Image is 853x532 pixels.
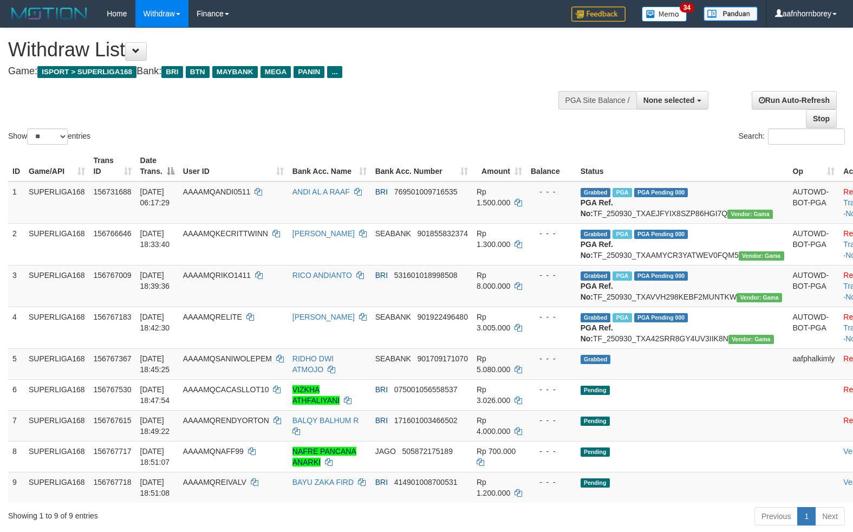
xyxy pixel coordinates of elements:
th: Amount: activate to sort column ascending [472,151,526,181]
span: Vendor URL: https://trx31.1velocity.biz [739,251,784,261]
span: MEGA [261,66,291,78]
h4: Game: Bank: [8,66,558,77]
span: BRI [375,385,388,394]
span: Copy 901855832374 to clipboard [418,229,468,238]
span: AAAAMQRIKO1411 [183,271,251,280]
span: 156767009 [94,271,132,280]
td: AUTOWD-BOT-PGA [789,223,839,265]
span: 156767367 [94,354,132,363]
b: PGA Ref. No: [581,282,613,301]
span: 156767615 [94,416,132,425]
span: Grabbed [581,313,611,322]
a: RICO ANDIANTO [292,271,352,280]
span: Vendor URL: https://trx31.1velocity.biz [737,293,782,302]
a: RIDHO DWI ATMOJO [292,354,334,374]
span: Copy 414901008700531 to clipboard [394,478,458,486]
span: ISPORT > SUPERLIGA168 [37,66,136,78]
span: BRI [375,478,388,486]
a: [PERSON_NAME] [292,313,355,321]
span: PGA Pending [634,271,688,281]
img: MOTION_logo.png [8,5,90,22]
td: SUPERLIGA168 [24,379,89,410]
label: Search: [739,128,845,145]
button: None selected [636,91,708,109]
span: AAAAMQANDI0511 [183,187,251,196]
span: 34 [680,3,694,12]
td: AUTOWD-BOT-PGA [789,307,839,348]
td: AUTOWD-BOT-PGA [789,181,839,224]
span: BRI [375,416,388,425]
span: [DATE] 18:33:40 [140,229,170,249]
span: 156767717 [94,447,132,456]
div: PGA Site Balance / [558,91,636,109]
a: NAFRE PANCANA ANARKI [292,447,356,466]
td: SUPERLIGA168 [24,181,89,224]
span: PGA Pending [634,313,688,322]
span: Copy 769501009716535 to clipboard [394,187,458,196]
a: Next [815,507,845,525]
div: - - - [531,477,572,488]
img: Feedback.jpg [571,7,626,22]
div: - - - [531,186,572,197]
h1: Withdraw List [8,39,558,61]
span: [DATE] 18:49:22 [140,416,170,436]
div: - - - [531,353,572,364]
span: Pending [581,386,610,395]
div: Showing 1 to 9 of 9 entries [8,506,347,521]
td: 5 [8,348,24,379]
th: ID [8,151,24,181]
span: AAAAMQKECRITTWINN [183,229,268,238]
span: AAAAMQRENDYORTON [183,416,269,425]
td: SUPERLIGA168 [24,307,89,348]
span: AAAAMQRELITE [183,313,242,321]
span: Rp 1.300.000 [477,229,510,249]
th: Balance [526,151,576,181]
span: AAAAMQNAFF99 [183,447,244,456]
td: 6 [8,379,24,410]
td: 3 [8,265,24,307]
span: Marked by aafromsomean [613,188,631,197]
div: - - - [531,384,572,395]
span: SEABANK [375,313,411,321]
span: Copy 531601018998508 to clipboard [394,271,458,280]
span: Rp 3.005.000 [477,313,510,332]
span: PGA Pending [634,188,688,197]
input: Search: [768,128,845,145]
span: Marked by aafheankoy [613,271,631,281]
td: SUPERLIGA168 [24,223,89,265]
span: [DATE] 18:42:30 [140,313,170,332]
td: aafphalkimly [789,348,839,379]
span: 156766646 [94,229,132,238]
td: 8 [8,441,24,472]
a: Stop [806,109,837,128]
span: 156767718 [94,478,132,486]
span: Grabbed [581,271,611,281]
a: Run Auto-Refresh [752,91,837,109]
td: TF_250930_TXAEJFYIX8SZP86HGI7Q [576,181,789,224]
span: [DATE] 06:17:29 [140,187,170,207]
span: Grabbed [581,355,611,364]
span: Copy 075001056558537 to clipboard [394,385,458,394]
span: Marked by aafheankoy [613,230,631,239]
span: [DATE] 18:39:36 [140,271,170,290]
a: 1 [797,507,816,525]
span: BRI [161,66,183,78]
td: SUPERLIGA168 [24,441,89,472]
span: 156731688 [94,187,132,196]
img: Button%20Memo.svg [642,7,687,22]
span: Rp 3.026.000 [477,385,510,405]
td: TF_250930_TXA42SRR8GY4UV3IIK8N [576,307,789,348]
b: PGA Ref. No: [581,198,613,218]
a: ANDI AL A RAAF [292,187,350,196]
a: Previous [754,507,798,525]
span: JAGO [375,447,396,456]
span: Rp 700.000 [477,447,516,456]
span: Grabbed [581,188,611,197]
span: None selected [643,96,695,105]
span: ... [327,66,342,78]
span: Grabbed [581,230,611,239]
span: 156767183 [94,313,132,321]
span: 156767530 [94,385,132,394]
th: Trans ID: activate to sort column ascending [89,151,136,181]
a: [PERSON_NAME] [292,229,355,238]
